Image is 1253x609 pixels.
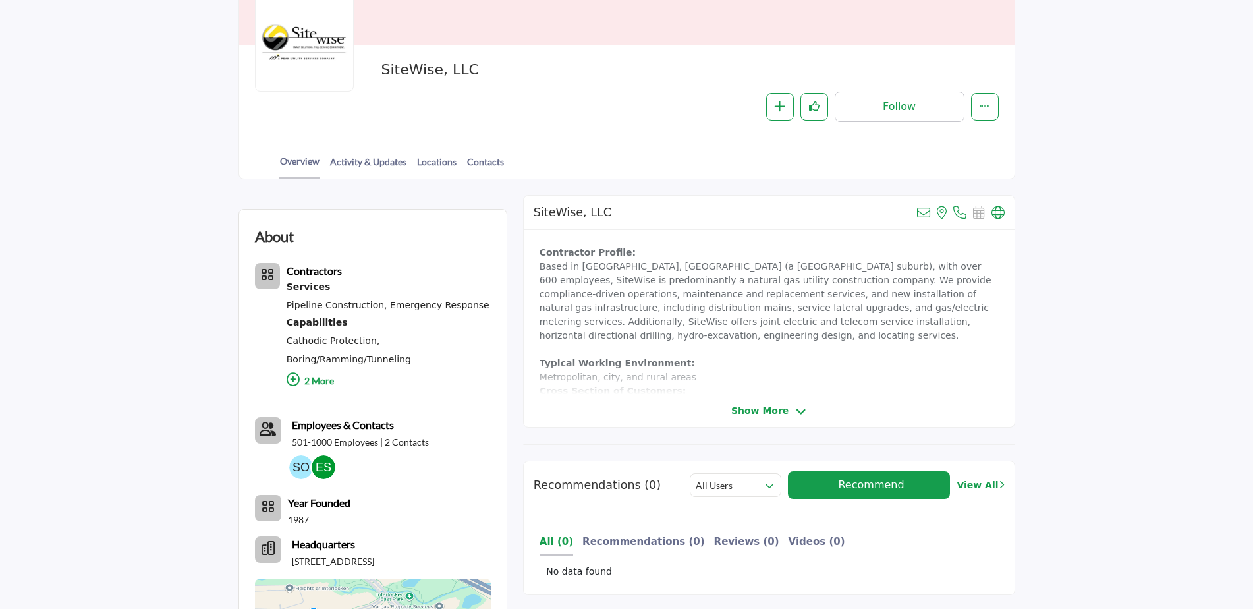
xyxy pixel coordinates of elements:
[255,417,281,444] a: Link of redirect to contact page
[255,536,281,563] button: Headquarter icon
[416,155,457,178] a: Locations
[540,358,695,368] strong: Typical Working Environment:
[838,478,904,491] span: Recommend
[287,279,491,296] a: Services
[800,93,828,121] button: Like
[540,386,686,396] strong: Cross Section of Customers:
[287,300,387,310] a: Pipeline Construction,
[312,455,335,479] img: Ernie S.
[690,473,781,497] button: All Users
[287,314,491,332] a: Capabilities
[289,455,313,479] img: Steve O.
[582,536,705,548] b: Recommendations (0)
[534,206,611,219] h2: SiteWise, LLC
[540,536,573,548] b: All (0)
[835,92,964,122] button: Follow
[390,300,489,310] a: Emergency Response
[381,61,743,78] h2: SiteWise, LLC
[287,279,491,296] div: Comprehensive offerings for pipeline construction, maintenance, and repair across various infrast...
[731,404,789,418] span: Show More
[534,478,661,492] h2: Recommendations (0)
[466,155,505,178] a: Contacts
[287,354,411,364] a: Boring/Ramming/Tunneling
[287,264,342,277] b: Contractors
[546,565,612,579] span: No data found
[292,536,355,552] b: Headquarters
[287,314,491,332] div: Specialized skills and equipment for executing complex projects using advanced techniques and met...
[279,154,320,179] a: Overview
[288,513,309,527] p: 1987
[288,495,350,511] b: Year Founded
[789,536,845,548] b: Videos (0)
[292,417,394,433] a: Employees & Contacts
[287,266,342,277] a: Contractors
[255,225,294,247] h2: About
[287,368,491,397] p: 2 More
[292,555,374,568] p: [STREET_ADDRESS]
[292,436,429,449] a: 501-1000 Employees | 2 Contacts
[329,155,407,178] a: Activity & Updates
[255,417,281,444] button: Contact-Employee Icon
[957,478,1004,492] a: View All
[696,479,733,492] h2: All Users
[287,335,379,346] a: Cathodic Protection,
[292,419,394,431] b: Employees & Contacts
[971,93,999,121] button: More details
[540,247,636,258] strong: Contractor Profile:
[255,263,280,289] button: Category Icon
[255,495,281,521] button: No of member icon
[788,471,951,499] button: Recommend
[714,536,779,548] b: Reviews (0)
